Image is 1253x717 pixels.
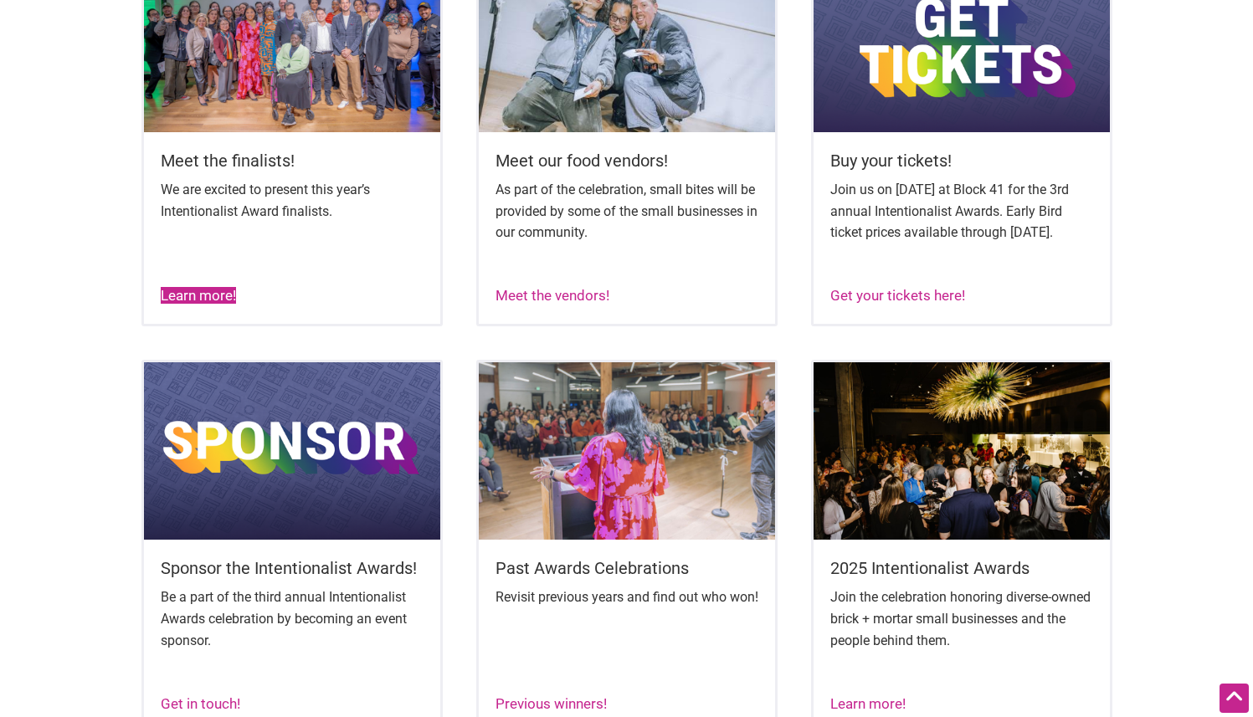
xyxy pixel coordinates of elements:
[496,586,758,608] p: Revisit previous years and find out who won!
[830,179,1093,243] p: Join us on [DATE] at Block 41 for the 3rd annual Intentionalist Awards. Early Bird ticket prices ...
[496,556,758,580] h5: Past Awards Celebrations
[161,149,424,172] h5: Meet the finalists!
[830,287,965,304] a: Get your tickets here!
[161,287,236,304] a: Learn more!
[161,179,424,222] p: We are excited to present this year’s Intentionalist Award finalists.
[496,149,758,172] h5: Meet our food vendors!
[161,586,424,651] p: Be a part of the third annual Intentionalist Awards celebration by becoming an event sponsor.
[496,287,609,304] a: Meet the vendors!
[1220,684,1249,713] div: Scroll Back to Top
[161,695,240,712] a: Get in touch!
[496,179,758,243] p: As part of the celebration, small bites will be provided by some of the small businesses in our c...
[830,586,1093,651] p: Join the celebration honoring diverse-owned brick + mortar small businesses and the people behind...
[830,695,906,712] a: Learn more!
[830,149,1093,172] h5: Buy your tickets!
[830,556,1093,580] h5: 2025 Intentionalist Awards
[161,556,424,580] h5: Sponsor the Intentionalist Awards!
[496,695,607,712] a: Previous winners!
